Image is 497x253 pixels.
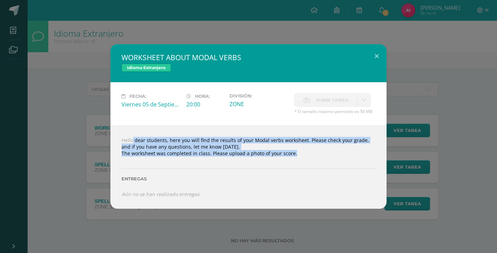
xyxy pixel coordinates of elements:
[121,101,181,108] div: Viernes 05 de Septiembre
[230,93,289,99] label: División:
[121,64,171,72] span: Idioma Extranjero
[316,94,348,106] span: Subir tarea
[129,94,146,99] span: Fecha:
[121,53,376,62] h2: WORKSHEET ABOUT MODAL VERBS
[230,100,289,108] div: ZONE
[110,125,387,208] div: Hello dear students, here you will find the results of your Modal verbs worksheet. Please check y...
[121,191,199,197] i: Aún no se han realizado entregas
[195,94,210,99] span: Hora:
[357,93,371,107] a: La fecha de entrega ha expirado
[186,101,224,108] div: 20:00
[294,109,376,114] span: * El tamaño máximo permitido es 50 MB
[121,176,376,181] label: Entregas
[294,93,357,107] label: La fecha de entrega ha expirado
[367,44,387,68] button: Close (Esc)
